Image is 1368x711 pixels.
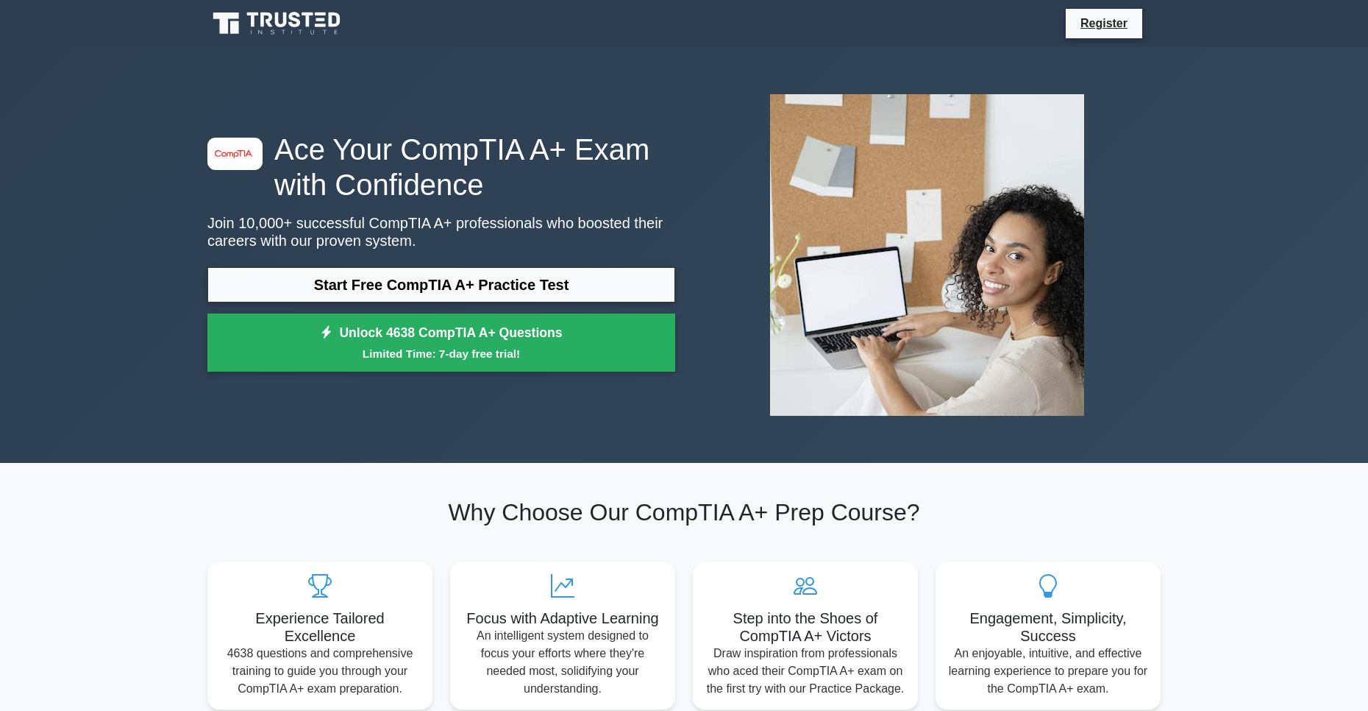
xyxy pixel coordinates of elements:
[1072,14,1136,32] a: Register
[947,645,1149,698] p: An enjoyable, intuitive, and effective learning experience to prepare you for the CompTIA A+ exam.
[705,609,906,645] h5: Step into the Shoes of CompTIA A+ Victors
[219,609,421,645] h5: Experience Tailored Excellence
[207,132,675,202] h1: Ace Your CompTIA A+ Exam with Confidence
[947,609,1149,645] h5: Engagement, Simplicity, Success
[207,314,675,372] a: Unlock 4638 CompTIA A+ QuestionsLimited Time: 7-day free trial!
[462,609,663,627] h5: Focus with Adaptive Learning
[705,645,906,698] p: Draw inspiration from professionals who aced their CompTIA A+ exam on the first try with our Prac...
[207,214,675,250] p: Join 10,000+ successful CompTIA A+ professionals who boosted their careers with our proven system.
[219,645,421,698] p: 4638 questions and comprehensive training to guide you through your CompTIA A+ exam preparation.
[207,267,675,303] a: Start Free CompTIA A+ Practice Test
[207,498,1161,526] h2: Why Choose Our CompTIA A+ Prep Course?
[462,627,663,698] p: An intelligent system designed to focus your efforts where they're needed most, solidifying your ...
[226,345,657,362] small: Limited Time: 7-day free trial!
